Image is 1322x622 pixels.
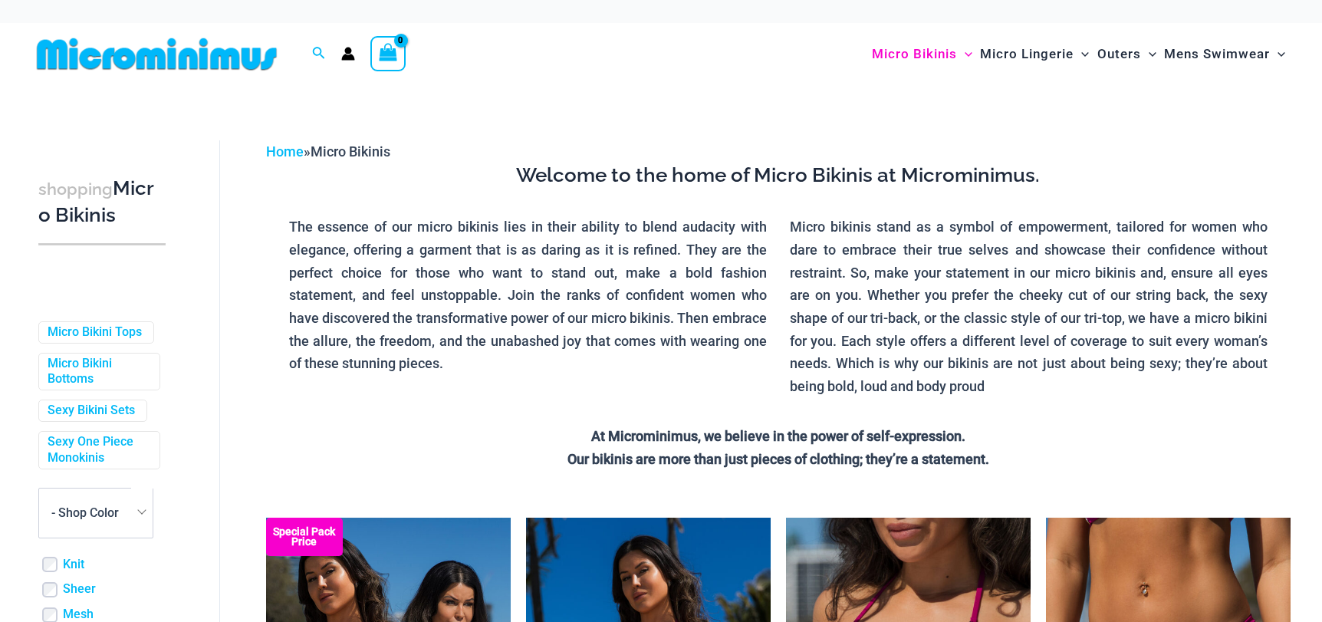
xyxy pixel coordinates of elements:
[48,403,135,419] a: Sexy Bikini Sets
[51,505,119,520] span: - Shop Color
[31,37,283,71] img: MM SHOP LOGO FLAT
[872,35,957,74] span: Micro Bikinis
[38,488,153,538] span: - Shop Color
[567,451,989,467] strong: Our bikinis are more than just pieces of clothing; they’re a statement.
[976,31,1093,77] a: Micro LingerieMenu ToggleMenu Toggle
[39,489,153,538] span: - Shop Color
[266,143,304,160] a: Home
[1160,31,1289,77] a: Mens SwimwearMenu ToggleMenu Toggle
[957,35,972,74] span: Menu Toggle
[266,143,390,160] span: »
[591,428,965,444] strong: At Microminimus, we believe in the power of self-expression.
[48,356,148,388] a: Micro Bikini Bottoms
[1270,35,1285,74] span: Menu Toggle
[63,557,84,573] a: Knit
[370,36,406,71] a: View Shopping Cart, empty
[1164,35,1270,74] span: Mens Swimwear
[311,143,390,160] span: Micro Bikinis
[868,31,976,77] a: Micro BikinisMenu ToggleMenu Toggle
[1141,35,1156,74] span: Menu Toggle
[38,179,113,199] span: shopping
[341,47,355,61] a: Account icon link
[1093,31,1160,77] a: OutersMenu ToggleMenu Toggle
[866,28,1291,80] nav: Site Navigation
[63,581,96,597] a: Sheer
[48,434,148,466] a: Sexy One Piece Monokinis
[1074,35,1089,74] span: Menu Toggle
[48,324,142,341] a: Micro Bikini Tops
[980,35,1074,74] span: Micro Lingerie
[266,527,343,547] b: Special Pack Price
[312,44,326,64] a: Search icon link
[289,216,767,375] p: The essence of our micro bikinis lies in their ability to blend audacity with elegance, offering ...
[1097,35,1141,74] span: Outers
[278,163,1279,189] h3: Welcome to the home of Micro Bikinis at Microminimus.
[790,216,1268,398] p: Micro bikinis stand as a symbol of empowerment, tailored for women who dare to embrace their true...
[38,176,166,229] h3: Micro Bikinis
